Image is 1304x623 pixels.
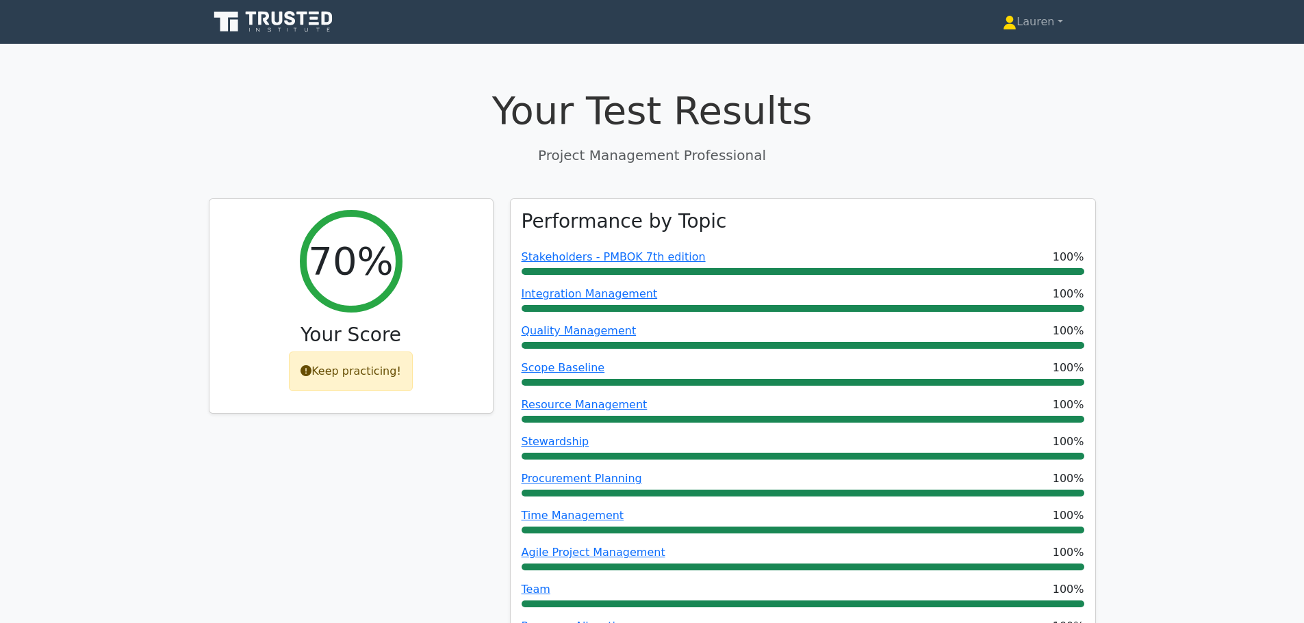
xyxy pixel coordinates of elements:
[308,238,393,284] h2: 70%
[1053,397,1084,413] span: 100%
[1053,434,1084,450] span: 100%
[289,352,413,391] div: Keep practicing!
[522,398,648,411] a: Resource Management
[522,583,550,596] a: Team
[522,250,706,263] a: Stakeholders - PMBOK 7th edition
[1053,581,1084,598] span: 100%
[522,287,658,300] a: Integration Management
[522,361,605,374] a: Scope Baseline
[522,546,665,559] a: Agile Project Management
[522,210,727,233] h3: Performance by Topic
[522,324,637,337] a: Quality Management
[522,509,624,522] a: Time Management
[522,472,642,485] a: Procurement Planning
[209,145,1096,165] p: Project Management Professional
[522,435,589,448] a: Stewardship
[1053,360,1084,376] span: 100%
[1053,470,1084,487] span: 100%
[970,8,1095,36] a: Lauren
[1053,507,1084,524] span: 100%
[1053,249,1084,265] span: 100%
[1053,323,1084,339] span: 100%
[220,323,482,347] h3: Your Score
[209,88,1096,133] h1: Your Test Results
[1053,286,1084,302] span: 100%
[1053,544,1084,561] span: 100%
